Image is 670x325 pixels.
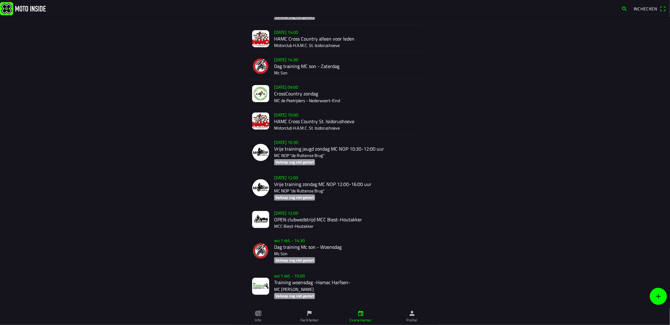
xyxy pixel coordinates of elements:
a: [DATE] 12:00Vrije training zondag MC NOP 12:00-16:00 uurMC NOP "de Ruttense Brug"Verkoop nog niet... [247,170,423,206]
ion-icon: calendar [357,310,364,317]
a: [DATE] 10:30Vrije training jeugd zondag MC NOP 10:30-12:00 uurMC NOP "de Ruttense Brug"Verkoop no... [247,135,423,170]
ion-label: Info [255,317,261,323]
ion-label: Profiel [407,317,418,323]
img: 9BaJ6JzUtSskXF0wpA0g5sW6VKDwpHNSP56K10Zi.jpg [252,85,269,102]
ion-label: Faciliteiten [300,317,318,323]
img: E2dVyu7dtejK0t1u8aJN3oMo4Aja8ie9wXGVM50A.jpg [252,211,269,228]
img: IfAby9mKD8ktyPe5hoHROIXONCLjirIdTKIgzdDA.jpg [252,30,269,47]
a: [DATE] 09:00CrossCountry zondagMC de Peelrijders - Nederweert-Eind [247,80,423,107]
ion-icon: person [409,310,415,317]
a: [DATE] 10:00HAMC Cross Country St. IsidorushoeveMotorclub H.A.M.C. St. Isidorushoeve [247,108,423,135]
a: search [618,3,631,14]
a: [DATE] 14:30Dag training MC son - ZaterdagMc Son [247,52,423,80]
a: wo 1 okt. - 15:00Training woensdag -Hamac Harfsen-MC [PERSON_NAME]Verkoop nog niet gestart [247,269,423,304]
span: Inchecken [634,5,657,12]
a: [DATE] 12:00OPEN clubwedstrijd MCC Biest-HoutakkerMCC Biest-Houtakker [247,206,423,233]
img: NjdwpvkGicnr6oC83998ZTDUeXJJ29cK9cmzxz8K.png [252,144,269,161]
img: NjdwpvkGicnr6oC83998ZTDUeXJJ29cK9cmzxz8K.png [252,179,269,196]
a: [DATE] 14:00HAMC Cross Country alleen voor ledenMotorclub H.A.M.C. St. Isidorushoeve [247,25,423,52]
ion-icon: flag [306,310,313,317]
img: x7vnhVu6XbxI5sdwOBVpg85I1pIxUu8xDuygDBpf.jpg [252,278,269,295]
ion-label: Evenementen [349,317,372,323]
img: sfRBxcGZmvZ0K6QUyq9TbY0sbKJYVDoKWVN9jkDZ.png [252,242,269,259]
ion-icon: paper [255,310,262,317]
img: sfRBxcGZmvZ0K6QUyq9TbY0sbKJYVDoKWVN9jkDZ.png [252,58,269,75]
a: Incheckenqr scanner [631,3,669,14]
a: wo 1 okt. - 14:30Dag training Mc son - WoensdagMc SonVerkoop nog niet gestart [247,233,423,269]
ion-icon: add [655,293,662,300]
img: EvUvFkHRCjUaanpzsrlNBQ29kRy5JbMqXp5WfhK8.jpeg [252,112,269,130]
